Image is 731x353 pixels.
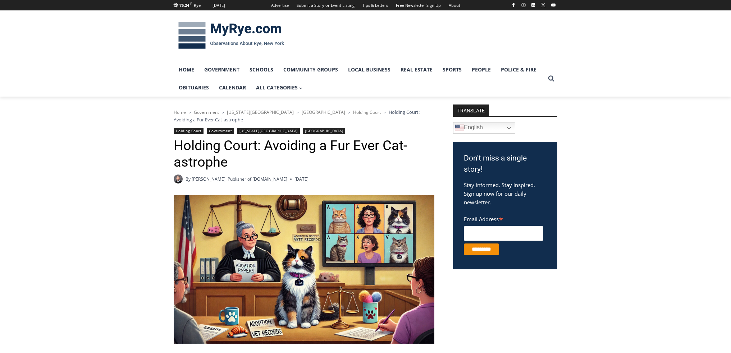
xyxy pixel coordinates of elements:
a: Facebook [509,1,518,9]
img: en [455,124,464,132]
a: Home [174,61,199,79]
a: Schools [245,61,278,79]
a: Government [199,61,245,79]
span: > [348,110,350,115]
a: Calendar [214,79,251,97]
a: Real Estate [396,61,438,79]
a: [US_STATE][GEOGRAPHIC_DATA] [227,109,294,115]
a: YouTube [549,1,558,9]
img: DALLE 2025-08-10 Holding Court - humorous cat custody trial [174,195,434,344]
time: [DATE] [294,176,309,182]
span: All Categories [256,84,303,92]
span: 75.24 [179,3,189,8]
a: Home [174,109,186,115]
a: X [539,1,548,9]
a: [GEOGRAPHIC_DATA] [302,109,345,115]
span: > [222,110,224,115]
strong: TRANSLATE [453,104,489,116]
a: Community Groups [278,61,343,79]
a: Police & Fire [496,61,542,79]
a: [PERSON_NAME], Publisher of [DOMAIN_NAME] [192,176,287,182]
div: [DATE] [213,2,225,9]
h1: Holding Court: Avoiding a Fur Ever Cat-astrophe [174,138,434,170]
span: > [297,110,299,115]
nav: Primary Navigation [174,61,545,97]
a: Holding Court [174,128,204,134]
div: Rye [194,2,201,9]
span: By [186,176,191,182]
a: Author image [174,175,183,184]
a: [GEOGRAPHIC_DATA] [303,128,345,134]
a: English [453,122,515,134]
a: Local Business [343,61,396,79]
h3: Don't miss a single story! [464,153,547,175]
a: Linkedin [529,1,538,9]
a: All Categories [251,79,308,97]
span: Holding Court: Avoiding a Fur Ever Cat-astrophe [174,109,420,122]
span: > [384,110,386,115]
a: Holding Court [353,109,381,115]
a: Government [207,128,234,134]
nav: Breadcrumbs [174,108,434,123]
a: Government [194,109,219,115]
span: > [189,110,191,115]
a: [US_STATE][GEOGRAPHIC_DATA] [237,128,300,134]
button: View Search Form [545,72,558,85]
a: Sports [438,61,467,79]
a: People [467,61,496,79]
img: MyRye.com [174,17,289,54]
a: Instagram [519,1,528,9]
a: Obituaries [174,79,214,97]
label: Email Address [464,212,543,225]
span: F [190,1,192,5]
p: Stay informed. Stay inspired. Sign up now for our daily newsletter. [464,181,547,206]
